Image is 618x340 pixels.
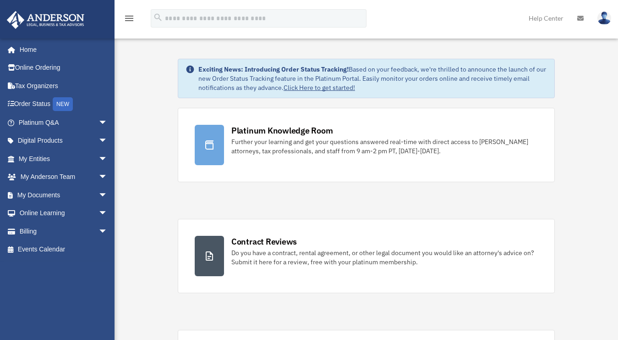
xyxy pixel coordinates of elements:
[6,113,121,132] a: Platinum Q&Aarrow_drop_down
[6,168,121,186] a: My Anderson Teamarrow_drop_down
[98,150,117,168] span: arrow_drop_down
[98,186,117,205] span: arrow_drop_down
[6,222,121,240] a: Billingarrow_drop_down
[153,12,163,22] i: search
[597,11,611,25] img: User Pic
[6,40,117,59] a: Home
[6,132,121,150] a: Digital Productsarrow_drop_down
[98,168,117,187] span: arrow_drop_down
[4,11,87,29] img: Anderson Advisors Platinum Portal
[178,219,555,293] a: Contract Reviews Do you have a contract, rental agreement, or other legal document you would like...
[198,65,547,92] div: Based on your feedback, we're thrilled to announce the launch of our new Order Status Tracking fe...
[178,108,555,182] a: Platinum Knowledge Room Further your learning and get your questions answered real-time with dire...
[53,97,73,111] div: NEW
[231,236,297,247] div: Contract Reviews
[6,240,121,259] a: Events Calendar
[231,137,538,156] div: Further your learning and get your questions answered real-time with direct access to [PERSON_NAM...
[98,132,117,150] span: arrow_drop_down
[231,248,538,267] div: Do you have a contract, rental agreement, or other legal document you would like an attorney's ad...
[124,13,135,24] i: menu
[231,125,333,136] div: Platinum Knowledge Room
[6,150,121,168] a: My Entitiesarrow_drop_down
[6,59,121,77] a: Online Ordering
[6,186,121,204] a: My Documentsarrow_drop_down
[98,204,117,223] span: arrow_drop_down
[98,113,117,132] span: arrow_drop_down
[6,77,121,95] a: Tax Organizers
[98,222,117,241] span: arrow_drop_down
[284,84,355,92] a: Click Here to get started!
[6,204,121,223] a: Online Learningarrow_drop_down
[6,95,121,114] a: Order StatusNEW
[124,16,135,24] a: menu
[198,65,349,73] strong: Exciting News: Introducing Order Status Tracking!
